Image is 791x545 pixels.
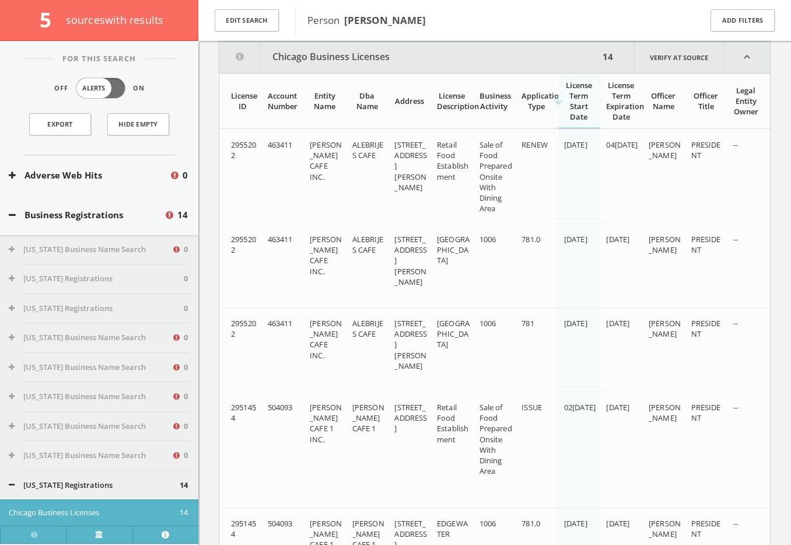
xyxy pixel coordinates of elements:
[133,83,145,93] span: On
[180,507,188,519] span: 14
[691,518,721,539] span: PRESIDENT
[437,518,468,539] span: EDGEWATER
[564,80,594,122] div: License Term Start Date
[54,83,68,93] span: Off
[9,391,171,403] button: [US_STATE] Business Name Search
[268,402,293,413] span: 504093
[310,139,342,182] span: [PERSON_NAME] CAFE INC.
[219,41,599,73] button: Chicago Business Licenses
[107,113,169,135] button: Hide Empty
[733,402,738,413] span: --
[310,90,339,111] div: Entity Name
[480,318,496,329] span: 1006
[480,518,496,529] span: 1006
[231,234,256,255] span: 2955202
[9,450,171,462] button: [US_STATE] Business Name Search
[184,421,188,432] span: 0
[352,234,383,255] span: ALEBRIJES CAFE
[9,480,180,491] button: [US_STATE] Registrations
[231,318,256,339] span: 2955202
[352,402,384,434] span: [PERSON_NAME] CAFE 1
[437,402,468,445] span: Retail Food Establishment
[649,139,681,160] span: [PERSON_NAME]
[606,139,638,150] span: 04[DATE]
[177,208,188,222] span: 14
[66,526,132,543] a: Verify at source
[352,90,382,111] div: Dba Name
[268,90,297,111] div: Account Number
[268,139,293,150] span: 463411
[710,9,775,32] button: Add Filters
[180,480,188,491] span: 14
[691,234,721,255] span: PRESIDENT
[184,244,188,256] span: 0
[521,402,542,413] span: ISSUE
[480,90,509,111] div: Business Activity
[9,421,171,432] button: [US_STATE] Business Name Search
[634,41,724,73] a: Verify at source
[599,41,617,73] div: 14
[9,244,171,256] button: [US_STATE] Business Name Search
[231,139,256,160] span: 2955202
[564,318,587,329] span: [DATE]
[437,90,467,111] div: License Description
[184,273,188,285] span: 0
[564,518,587,529] span: [DATE]
[564,234,587,244] span: [DATE]
[521,318,534,329] span: 781
[480,234,496,244] span: 1006
[231,518,256,539] span: 2951454
[480,402,512,476] span: Sale of Food Prepared Onsite With Dining Area
[184,303,188,315] span: 0
[184,450,188,462] span: 0
[268,518,293,529] span: 504093
[9,332,171,344] button: [US_STATE] Business Name Search
[564,139,587,150] span: [DATE]
[54,53,145,65] span: For This Search
[394,318,427,371] span: [STREET_ADDRESS][PERSON_NAME]
[552,95,564,107] i: arrow_downward
[521,90,551,111] div: Application Type
[310,402,342,445] span: [PERSON_NAME] CAFE 1 INC.
[352,139,383,160] span: ALEBRIJES CAFE
[215,9,279,32] button: Edit Search
[9,169,169,182] button: Adverse Web Hits
[9,303,184,315] button: [US_STATE] Registrations
[437,139,468,182] span: Retail Food Establishment
[231,402,256,423] span: 2951454
[394,139,427,193] span: [STREET_ADDRESS][PERSON_NAME]
[184,391,188,403] span: 0
[733,139,738,150] span: --
[310,234,342,277] span: [PERSON_NAME] CAFE INC.
[344,13,426,27] b: [PERSON_NAME]
[691,402,721,423] span: PRESIDENT
[733,518,738,529] span: --
[649,518,681,539] span: [PERSON_NAME]
[606,318,629,329] span: [DATE]
[649,90,678,111] div: Officer Name
[394,96,424,106] div: Address
[649,402,681,423] span: [PERSON_NAME]
[9,208,164,222] button: Business Registrations
[606,80,636,122] div: License Term Expiration Date
[310,318,342,361] span: [PERSON_NAME] CAFE INC.
[184,362,188,373] span: 0
[649,234,681,255] span: [PERSON_NAME]
[231,90,255,111] div: License ID
[724,41,770,73] i: expand_less
[606,402,629,413] span: [DATE]
[29,113,91,135] a: Export
[183,169,188,182] span: 0
[394,402,427,434] span: [STREET_ADDRESS]
[691,139,721,160] span: PRESIDENT
[691,318,721,339] span: PRESIDENT
[733,318,738,329] span: --
[649,318,681,339] span: [PERSON_NAME]
[437,234,470,265] span: [GEOGRAPHIC_DATA]
[9,507,180,519] button: Chicago Business Licenses
[66,13,164,27] span: source s with results
[437,318,470,350] span: [GEOGRAPHIC_DATA]
[394,234,427,287] span: [STREET_ADDRESS][PERSON_NAME]
[40,6,61,33] span: 5
[733,234,738,244] span: --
